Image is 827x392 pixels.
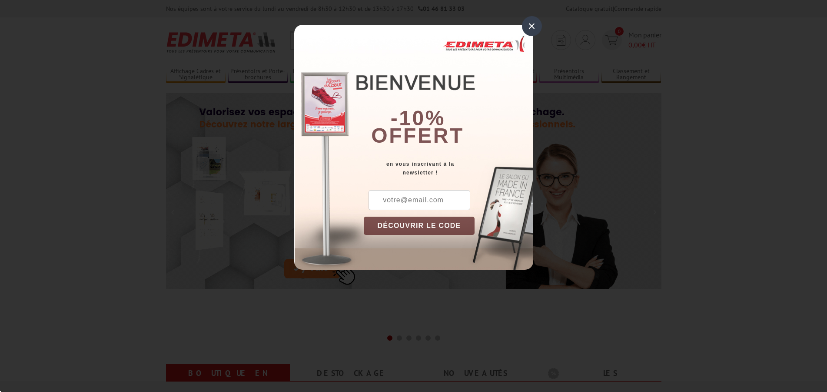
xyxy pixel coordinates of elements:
[522,16,542,36] div: ×
[371,124,464,147] font: offert
[364,160,533,177] div: en vous inscrivant à la newsletter !
[391,107,445,130] b: -10%
[369,190,470,210] input: votre@email.com
[364,217,475,235] button: DÉCOUVRIR LE CODE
